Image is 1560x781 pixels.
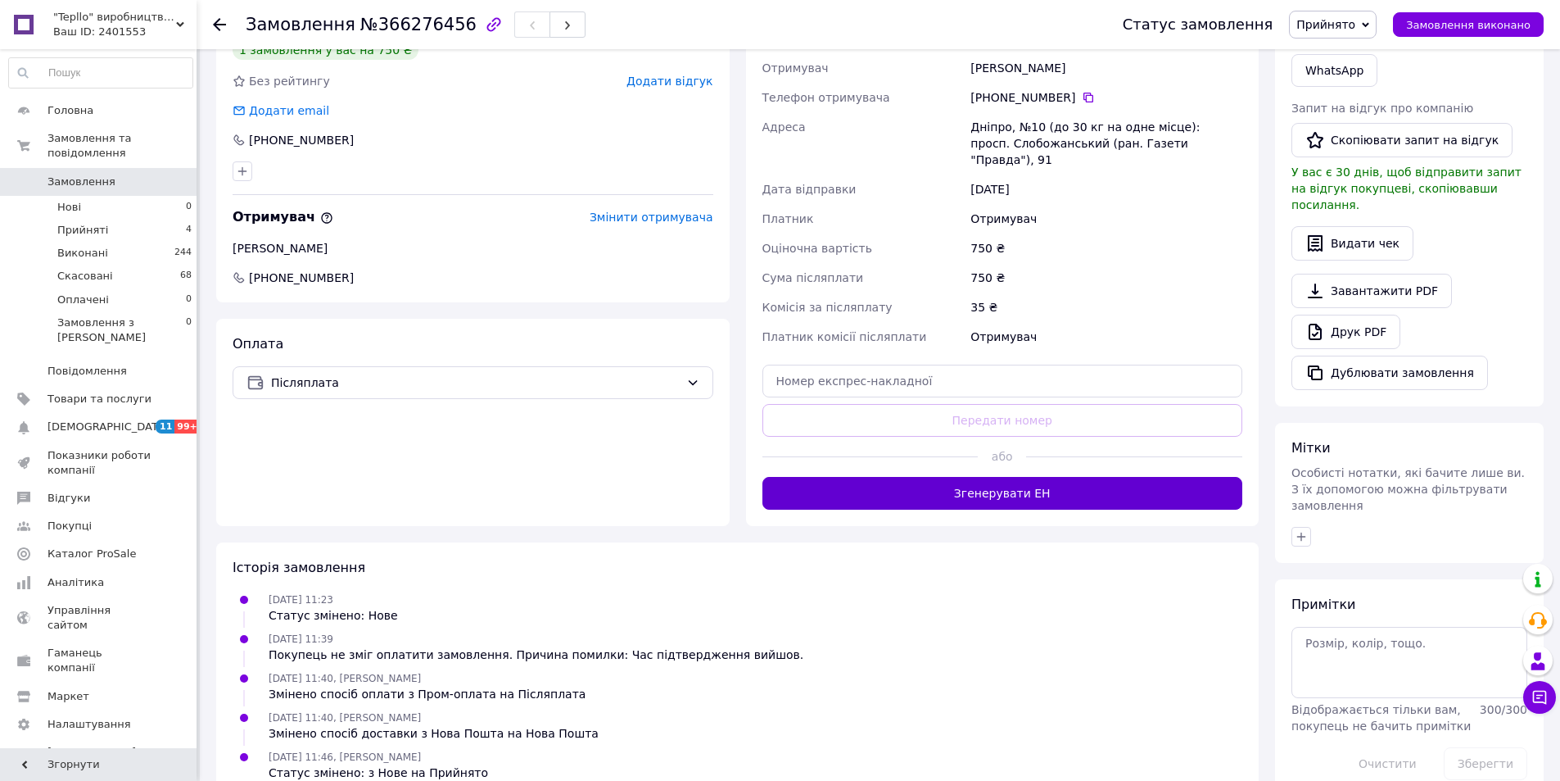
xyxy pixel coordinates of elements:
[9,58,192,88] input: Пошук
[967,204,1246,234] div: Отримувач
[360,15,477,34] span: №366276456
[1291,54,1377,87] a: WhatsApp
[233,336,283,352] span: Оплата
[47,131,197,161] span: Замовлення та повідомлення
[231,102,331,119] div: Додати email
[1123,16,1273,33] div: Статус замовлення
[762,365,1243,397] input: Номер експрес-накладної
[47,547,136,561] span: Каталог ProSale
[1291,102,1473,115] span: Запит на відгук про компанію
[180,269,192,284] span: 68
[233,40,418,60] div: 1 замовлення у вас на 750 ₴
[174,246,192,261] span: 244
[247,132,355,148] div: [PHONE_NUMBER]
[269,725,599,742] div: Змінено спосіб доставки з Нова Пошта на Нова Пошта
[57,223,108,238] span: Прийняті
[269,633,333,645] span: [DATE] 11:39
[249,75,330,88] span: Без рейтингу
[1480,703,1527,716] span: 300 / 300
[762,330,927,343] span: Платник комісії післяплати
[247,102,331,119] div: Додати email
[53,10,176,25] span: "Tepllo" виробництво продаж сервіс
[47,491,90,506] span: Відгуки
[269,647,803,663] div: Покупець не зміг оплатити замовлення. Причина помилки: Час підтвердження вийшов.
[762,120,806,134] span: Адреса
[1291,226,1413,261] button: Видати чек
[174,420,201,434] span: 99+
[47,646,151,675] span: Гаманець компанії
[1291,274,1452,308] a: Завантажити PDF
[186,293,192,307] span: 0
[47,448,151,478] span: Показники роботи компанії
[1291,166,1522,211] span: У вас є 30 днів, щоб відправити запит на відгук покупцеві, скопіювавши посилання.
[967,293,1246,322] div: 35 ₴
[47,689,89,704] span: Маркет
[967,322,1246,352] div: Отримувач
[57,269,113,284] span: Скасовані
[246,15,355,34] span: Замовлення
[762,271,864,284] span: Сума післяплати
[271,374,680,392] span: Післяплата
[762,301,893,314] span: Комісія за післяплату
[47,717,131,732] span: Налаштування
[47,603,151,633] span: Управління сайтом
[53,25,197,39] div: Ваш ID: 2401553
[57,200,81,215] span: Нові
[269,686,586,702] div: Змінено спосіб оплати з Пром-оплата на Післяплата
[762,477,1243,510] button: Згенерувати ЕН
[1291,315,1400,349] a: Друк PDF
[269,673,421,684] span: [DATE] 11:40, [PERSON_NAME]
[762,91,890,104] span: Телефон отримувача
[57,316,186,345] span: Замовлення з [PERSON_NAME]
[967,53,1246,83] div: [PERSON_NAME]
[47,103,93,118] span: Головна
[269,607,398,624] div: Статус змінено: Нове
[47,364,127,379] span: Повідомлення
[967,234,1246,263] div: 750 ₴
[57,293,109,307] span: Оплачені
[762,212,814,225] span: Платник
[1406,19,1531,31] span: Замовлення виконано
[626,75,712,88] span: Додати відгук
[967,112,1246,175] div: Дніпро, №10 (до 30 кг на одне місце): просп. Слобожанський (ран. Газети "Правда"), 91
[186,223,192,238] span: 4
[186,200,192,215] span: 0
[1291,597,1355,612] span: Примітки
[47,519,92,534] span: Покупці
[47,420,169,434] span: [DEMOGRAPHIC_DATA]
[1291,466,1525,512] span: Особисті нотатки, які бачите лише ви. З їх допомогою можна фільтрувати замовлення
[978,448,1026,465] span: або
[590,211,713,224] span: Змінити отримувача
[269,594,333,606] span: [DATE] 11:23
[1291,123,1513,157] button: Скопіювати запит на відгук
[967,175,1246,204] div: [DATE]
[1291,703,1471,733] span: Відображається тільки вам, покупець не бачить примітки
[269,765,488,781] div: Статус змінено: з Нове на Прийнято
[47,575,104,590] span: Аналітика
[47,175,115,189] span: Замовлення
[247,270,355,286] span: [PHONE_NUMBER]
[970,89,1242,106] div: [PHONE_NUMBER]
[269,712,421,724] span: [DATE] 11:40, [PERSON_NAME]
[762,61,829,75] span: Отримувач
[1291,440,1331,456] span: Мітки
[762,183,857,196] span: Дата відправки
[213,16,226,33] div: Повернутися назад
[1523,681,1556,714] button: Чат з покупцем
[47,392,151,406] span: Товари та послуги
[1393,12,1544,37] button: Замовлення виконано
[156,420,174,434] span: 11
[233,560,365,575] span: Історія замовлення
[233,240,713,257] div: [PERSON_NAME]
[57,246,108,261] span: Виконані
[186,316,192,345] span: 0
[269,751,421,763] span: [DATE] 11:46, [PERSON_NAME]
[762,242,872,255] span: Оціночна вартість
[1296,18,1355,31] span: Прийнято
[1291,356,1488,390] button: Дублювати замовлення
[967,263,1246,293] div: 750 ₴
[233,209,333,225] span: Отримувач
